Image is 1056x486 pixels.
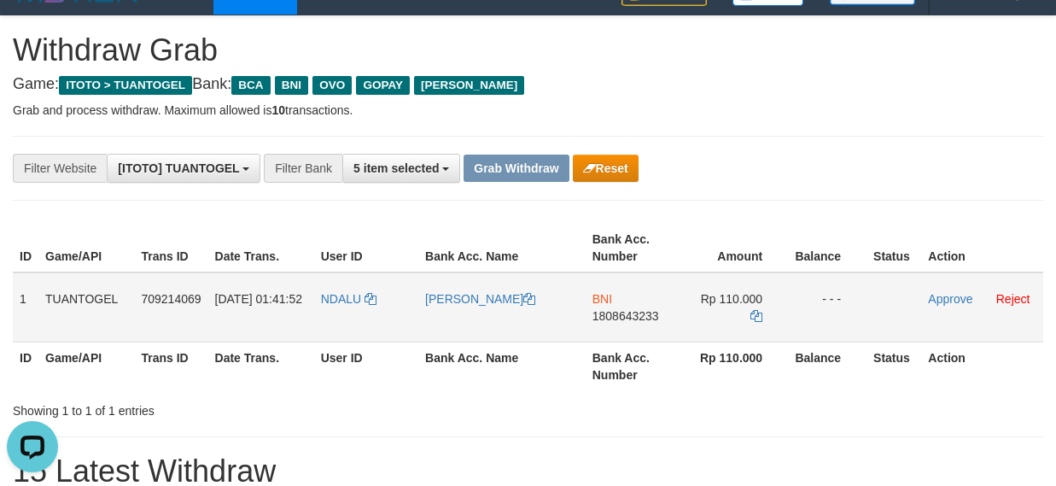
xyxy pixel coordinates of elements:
th: ID [13,342,38,390]
a: Copy 110000 to clipboard [750,309,762,323]
span: [PERSON_NAME] [414,76,524,95]
th: Status [866,224,921,272]
th: User ID [314,342,418,390]
td: 1 [13,272,38,343]
th: Trans ID [134,224,207,272]
h4: Game: Bank: [13,76,1043,93]
div: Showing 1 to 1 of 1 entries [13,395,427,419]
th: Amount [680,224,788,272]
span: BNI [592,292,612,306]
span: [ITOTO] TUANTOGEL [118,161,239,175]
td: - - - [788,272,866,343]
th: Bank Acc. Name [418,342,586,390]
button: [ITOTO] TUANTOGEL [107,154,260,183]
th: Status [866,342,921,390]
th: Bank Acc. Name [418,224,586,272]
th: Bank Acc. Number [586,342,680,390]
th: Game/API [38,224,134,272]
span: Rp 110.000 [701,292,762,306]
div: Filter Bank [264,154,342,183]
a: [PERSON_NAME] [425,292,535,306]
th: Balance [788,342,866,390]
th: Date Trans. [208,224,314,272]
th: ID [13,224,38,272]
span: ITOTO > TUANTOGEL [59,76,192,95]
h1: Withdraw Grab [13,33,1043,67]
th: Rp 110.000 [680,342,788,390]
th: Action [921,342,1043,390]
th: Trans ID [134,342,207,390]
th: Date Trans. [208,342,314,390]
span: OVO [312,76,352,95]
th: Game/API [38,342,134,390]
span: Copy 1808643233 to clipboard [592,309,659,323]
button: Open LiveChat chat widget [7,7,58,58]
button: 5 item selected [342,154,460,183]
strong: 10 [271,103,285,117]
span: 5 item selected [353,161,439,175]
button: Reset [573,155,639,182]
button: Grab Withdraw [464,155,569,182]
a: NDALU [321,292,376,306]
p: Grab and process withdraw. Maximum allowed is transactions. [13,102,1043,119]
div: Filter Website [13,154,107,183]
th: User ID [314,224,418,272]
th: Bank Acc. Number [586,224,680,272]
a: Approve [928,292,972,306]
td: TUANTOGEL [38,272,134,343]
span: BCA [231,76,270,95]
a: Reject [996,292,1030,306]
span: [DATE] 01:41:52 [215,292,302,306]
th: Action [921,224,1043,272]
span: BNI [275,76,308,95]
span: GOPAY [356,76,410,95]
th: Balance [788,224,866,272]
span: NDALU [321,292,361,306]
span: 709214069 [141,292,201,306]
